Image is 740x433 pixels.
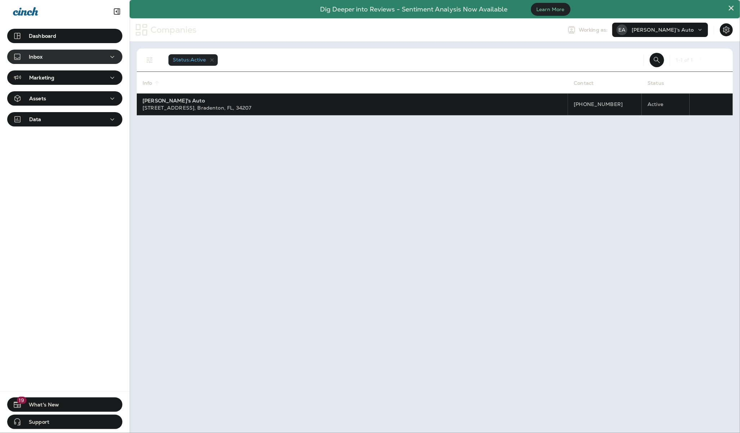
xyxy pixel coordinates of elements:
span: Info [143,80,152,86]
p: Dashboard [29,33,56,39]
span: Status : Active [173,56,206,63]
p: Inbox [29,54,42,60]
span: Contact [574,80,594,86]
div: 1 - 1 of 1 [676,57,693,63]
button: Inbox [7,50,122,64]
button: Search Companies [650,53,664,67]
p: Companies [148,24,197,35]
div: Status:Active [168,54,218,66]
span: Info [143,80,162,86]
span: What's New [22,402,59,410]
td: [PHONE_NUMBER] [568,93,642,115]
button: Support [7,415,122,429]
button: Collapse Sidebar [107,4,127,19]
span: Status [647,80,673,86]
button: Filters [143,53,157,67]
p: Dig Deeper into Reviews - Sentiment Analysis Now Available [299,8,529,10]
span: Support [22,419,49,428]
p: Data [29,116,41,122]
span: Status [647,80,664,86]
strong: [PERSON_NAME]'s Auto [143,97,205,104]
button: 19What's New [7,397,122,412]
span: 19 [17,397,26,404]
div: [STREET_ADDRESS] , Bradenton , FL , 34207 [143,104,562,111]
button: Close [728,2,735,14]
button: Data [7,112,122,126]
p: Marketing [29,75,54,80]
p: [PERSON_NAME]'s Auto [632,27,694,33]
button: Assets [7,91,122,106]
div: EA [617,24,627,35]
td: Active [642,93,690,115]
button: Marketing [7,70,122,85]
button: Settings [720,23,733,36]
span: Working as: [579,27,609,33]
span: Contact [574,80,603,86]
button: Learn More [531,3,570,16]
p: Assets [29,96,46,101]
button: Dashboard [7,29,122,43]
